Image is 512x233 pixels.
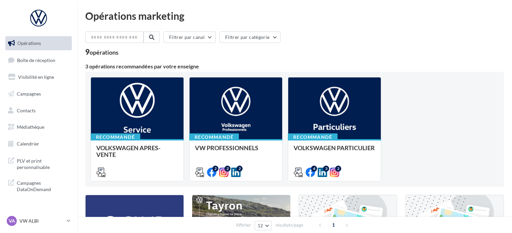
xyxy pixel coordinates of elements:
[224,166,231,172] div: 2
[219,32,280,43] button: Filtrer par catégorie
[189,133,239,141] div: Recommandé
[4,70,73,84] a: Visibilité en ligne
[17,57,55,63] span: Boîte de réception
[17,91,41,97] span: Campagnes
[4,137,73,151] a: Calendrier
[4,36,73,50] a: Opérations
[335,166,341,172] div: 2
[19,218,64,224] p: VW ALBI
[163,32,216,43] button: Filtrer par canal
[328,220,339,230] span: 1
[9,218,15,224] span: VA
[85,48,118,56] div: 9
[4,104,73,118] a: Contacts
[17,107,36,113] span: Contacts
[17,40,41,46] span: Opérations
[91,133,140,141] div: Recommandé
[4,87,73,101] a: Campagnes
[275,222,303,228] span: résultats/page
[258,223,263,228] span: 12
[255,221,272,230] button: 12
[212,166,218,172] div: 2
[294,144,375,152] span: VOLKSWAGEN PARTICULIER
[323,166,329,172] div: 3
[4,53,73,67] a: Boîte de réception
[236,222,251,228] span: Afficher
[85,64,504,69] div: 3 opérations recommandées par votre enseigne
[17,141,39,147] span: Calendrier
[4,120,73,134] a: Médiathèque
[85,11,504,21] div: Opérations marketing
[18,74,54,80] span: Visibilité en ligne
[195,144,258,152] span: VW PROFESSIONNELS
[17,178,69,193] span: Campagnes DataOnDemand
[96,144,160,158] span: VOLKSWAGEN APRES-VENTE
[4,176,73,195] a: Campagnes DataOnDemand
[17,124,44,130] span: Médiathèque
[5,215,72,227] a: VA VW ALBI
[237,166,243,172] div: 2
[4,154,73,173] a: PLV et print personnalisable
[288,133,338,141] div: Recommandé
[17,156,69,171] span: PLV et print personnalisable
[311,166,317,172] div: 4
[90,49,118,55] div: opérations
